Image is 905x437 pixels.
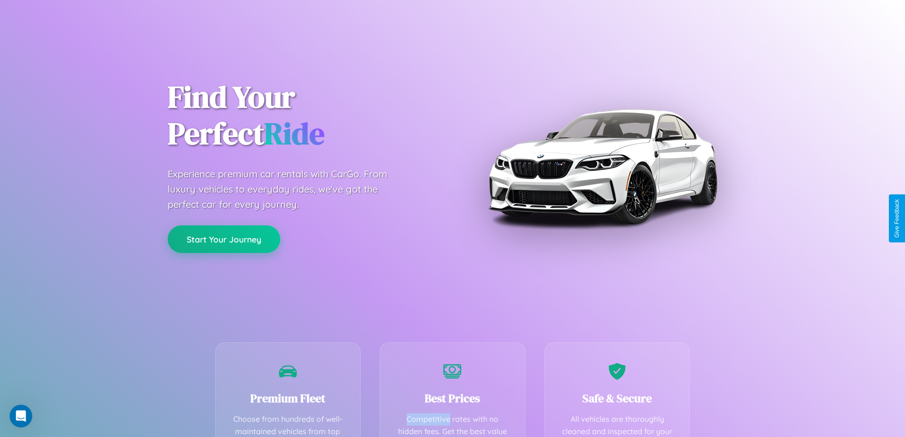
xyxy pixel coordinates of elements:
p: Experience premium car rentals with CarGo. From luxury vehicles to everyday rides, we've got the ... [168,166,405,212]
span: Ride [264,113,324,154]
div: Give Feedback [894,199,900,238]
h3: Premium Fleet [230,390,346,406]
img: Premium BMW car rental vehicle [484,48,721,285]
h3: Safe & Secure [559,390,676,406]
iframe: Intercom live chat [10,405,32,427]
button: Start Your Journey [168,225,280,253]
h1: Find Your Perfect [168,79,438,152]
h3: Best Prices [394,390,511,406]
